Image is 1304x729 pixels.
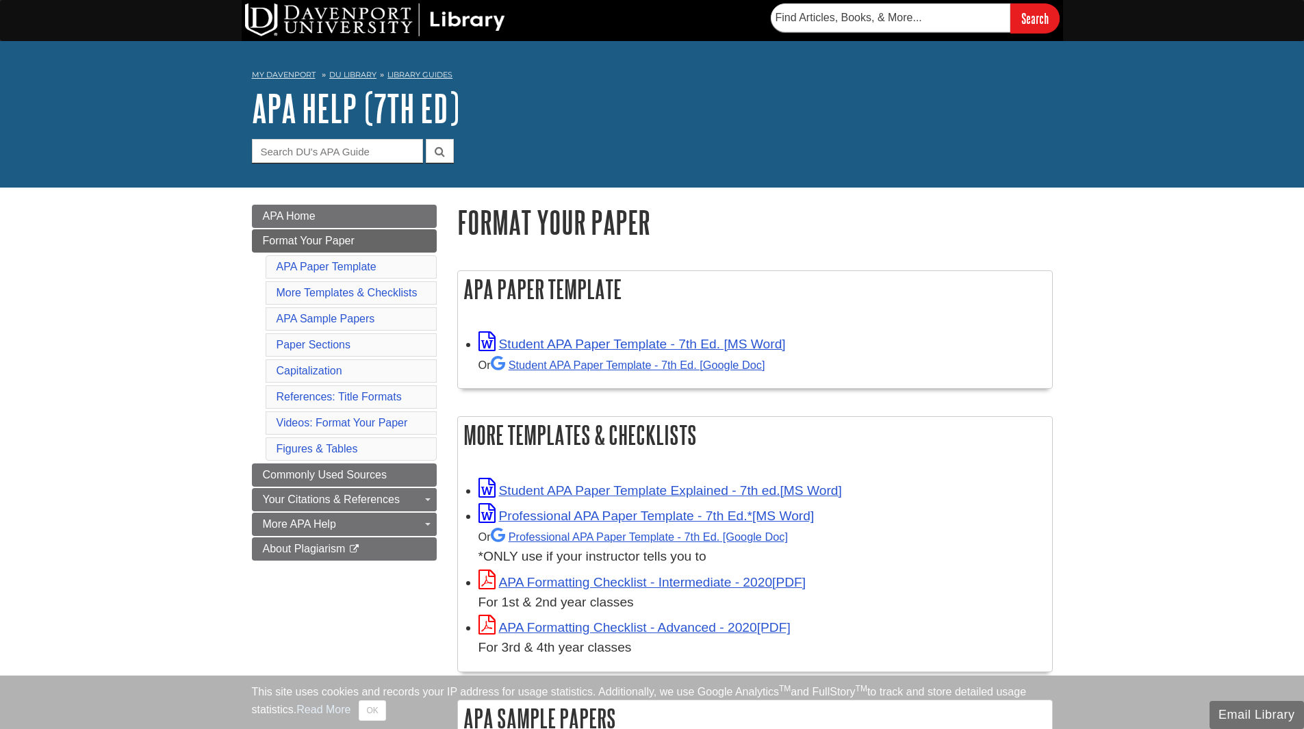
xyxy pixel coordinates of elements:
[458,271,1052,307] h2: APA Paper Template
[252,513,437,536] a: More APA Help
[478,575,806,589] a: Link opens in new window
[491,359,765,371] a: Student APA Paper Template - 7th Ed. [Google Doc]
[252,66,1053,88] nav: breadcrumb
[277,339,351,350] a: Paper Sections
[478,483,842,498] a: Link opens in new window
[478,638,1045,658] div: For 3rd & 4th year classes
[252,537,437,561] a: About Plagiarism
[457,205,1053,240] h1: Format Your Paper
[277,313,375,324] a: APA Sample Papers
[771,3,1060,33] form: Searches DU Library's articles, books, and more
[329,70,376,79] a: DU Library
[263,543,346,554] span: About Plagiarism
[263,518,336,530] span: More APA Help
[277,287,418,298] a: More Templates & Checklists
[478,593,1045,613] div: For 1st & 2nd year classes
[478,509,815,523] a: Link opens in new window
[277,391,402,402] a: References: Title Formats
[263,469,387,481] span: Commonly Used Sources
[478,359,765,371] small: Or
[252,463,437,487] a: Commonly Used Sources
[263,494,400,505] span: Your Citations & References
[1210,701,1304,729] button: Email Library
[252,684,1053,721] div: This site uses cookies and records your IP address for usage statistics. Additionally, we use Goo...
[277,417,408,429] a: Videos: Format Your Paper
[252,205,437,561] div: Guide Page Menu
[263,210,316,222] span: APA Home
[277,365,342,376] a: Capitalization
[478,526,1045,567] div: *ONLY use if your instructor tells you to
[252,205,437,228] a: APA Home
[263,235,355,246] span: Format Your Paper
[478,620,791,635] a: Link opens in new window
[252,229,437,253] a: Format Your Paper
[458,417,1052,453] h2: More Templates & Checklists
[478,530,788,543] small: Or
[771,3,1010,32] input: Find Articles, Books, & More...
[348,545,360,554] i: This link opens in a new window
[252,139,423,163] input: Search DU's APA Guide
[245,3,505,36] img: DU Library
[252,69,316,81] a: My Davenport
[277,261,376,272] a: APA Paper Template
[387,70,452,79] a: Library Guides
[252,87,459,129] a: APA Help (7th Ed)
[359,700,385,721] button: Close
[252,488,437,511] a: Your Citations & References
[277,443,358,455] a: Figures & Tables
[478,337,786,351] a: Link opens in new window
[491,530,788,543] a: Professional APA Paper Template - 7th Ed.
[1010,3,1060,33] input: Search
[296,704,350,715] a: Read More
